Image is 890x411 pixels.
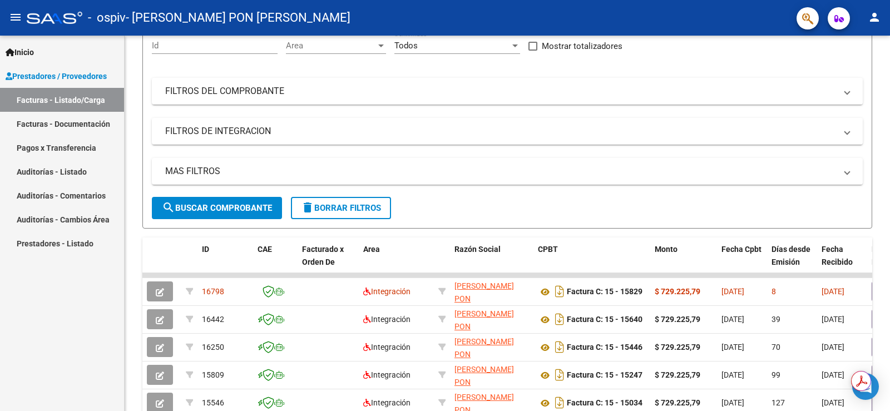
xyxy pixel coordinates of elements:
datatable-header-cell: Fecha Cpbt [717,237,767,286]
span: [DATE] [721,287,744,296]
datatable-header-cell: Fecha Recibido [817,237,867,286]
span: [PERSON_NAME] PON [PERSON_NAME] [454,281,514,316]
span: Buscar Comprobante [162,203,272,213]
mat-icon: menu [9,11,22,24]
mat-expansion-panel-header: FILTROS DE INTEGRACION [152,118,863,145]
button: Borrar Filtros [291,197,391,219]
span: Area [363,245,380,254]
span: Días desde Emisión [772,245,810,266]
i: Descargar documento [552,283,567,300]
mat-icon: search [162,201,175,214]
strong: $ 729.225,79 [655,370,700,379]
mat-panel-title: MAS FILTROS [165,165,836,177]
span: [DATE] [721,370,744,379]
span: 16442 [202,315,224,324]
span: Fecha Recibido [822,245,853,266]
span: [DATE] [721,343,744,351]
span: Integración [363,398,411,407]
span: [DATE] [822,343,844,351]
span: Inicio [6,46,34,58]
datatable-header-cell: Facturado x Orden De [298,237,359,286]
span: ID [202,245,209,254]
span: [PERSON_NAME] PON [PERSON_NAME] [454,365,514,399]
datatable-header-cell: Días desde Emisión [767,237,817,286]
div: 27061744008 [454,280,529,303]
span: [DATE] [721,398,744,407]
i: Descargar documento [552,338,567,356]
span: Todos [394,41,418,51]
strong: Factura C: 15 - 15034 [567,399,642,408]
span: [DATE] [822,287,844,296]
strong: $ 729.225,79 [655,315,700,324]
span: Integración [363,315,411,324]
span: 127 [772,398,785,407]
i: Descargar documento [552,310,567,328]
mat-icon: delete [301,201,314,214]
datatable-header-cell: ID [197,237,253,286]
button: Buscar Comprobante [152,197,282,219]
span: 70 [772,343,780,351]
span: Facturado x Orden De [302,245,344,266]
span: [DATE] [822,370,844,379]
span: [DATE] [721,315,744,324]
i: Descargar documento [552,366,567,384]
strong: Factura C: 15 - 15446 [567,343,642,352]
div: 27061744008 [454,308,529,331]
div: 27061744008 [454,363,529,387]
span: [PERSON_NAME] PON [PERSON_NAME] [454,309,514,344]
span: 16798 [202,287,224,296]
span: 15546 [202,398,224,407]
span: - ospiv [88,6,126,30]
span: 8 [772,287,776,296]
span: Integración [363,370,411,379]
mat-icon: person [868,11,881,24]
strong: Factura C: 15 - 15829 [567,288,642,296]
strong: $ 729.225,79 [655,343,700,351]
strong: $ 729.225,79 [655,398,700,407]
span: Monto [655,245,678,254]
span: Integración [363,343,411,351]
span: Mostrar totalizadores [542,39,622,53]
mat-expansion-panel-header: MAS FILTROS [152,158,863,185]
span: - [PERSON_NAME] PON [PERSON_NAME] [126,6,350,30]
datatable-header-cell: CPBT [533,237,650,286]
datatable-header-cell: Area [359,237,434,286]
strong: $ 729.225,79 [655,287,700,296]
span: Area [286,41,376,51]
span: Borrar Filtros [301,203,381,213]
mat-panel-title: FILTROS DEL COMPROBANTE [165,85,836,97]
span: 39 [772,315,780,324]
mat-panel-title: FILTROS DE INTEGRACION [165,125,836,137]
span: CAE [258,245,272,254]
strong: Factura C: 15 - 15247 [567,371,642,380]
datatable-header-cell: CAE [253,237,298,286]
span: CPBT [538,245,558,254]
span: 15809 [202,370,224,379]
span: Integración [363,287,411,296]
strong: Factura C: 15 - 15640 [567,315,642,324]
div: 27061744008 [454,335,529,359]
span: [DATE] [822,398,844,407]
span: 16250 [202,343,224,351]
span: Razón Social [454,245,501,254]
span: [DATE] [822,315,844,324]
span: [PERSON_NAME] PON [PERSON_NAME] [454,337,514,372]
mat-expansion-panel-header: FILTROS DEL COMPROBANTE [152,78,863,105]
span: Prestadores / Proveedores [6,70,107,82]
span: 99 [772,370,780,379]
datatable-header-cell: Monto [650,237,717,286]
span: Fecha Cpbt [721,245,762,254]
datatable-header-cell: Razón Social [450,237,533,286]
